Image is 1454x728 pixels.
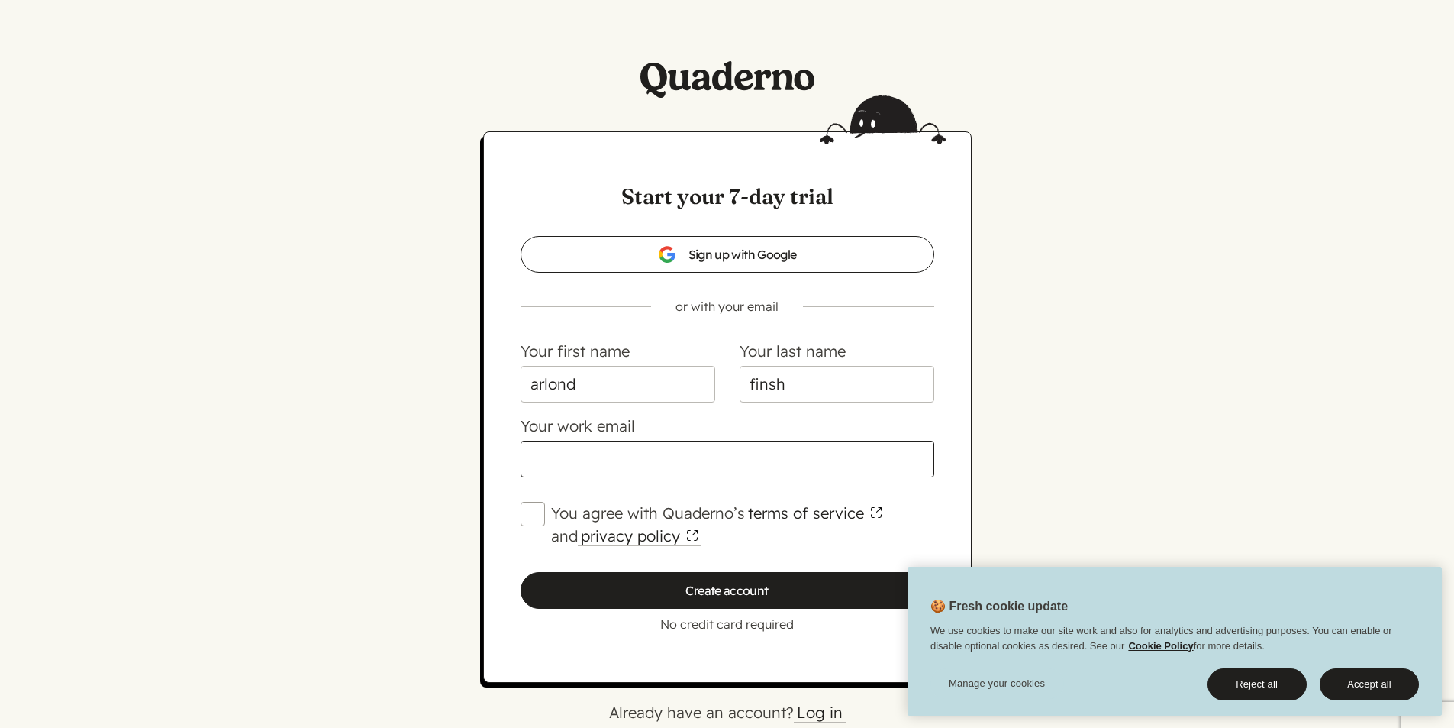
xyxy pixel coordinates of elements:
h2: 🍪 Fresh cookie update [908,597,1068,623]
button: Manage your cookies [930,668,1064,699]
div: Cookie banner [908,567,1442,716]
label: Your first name [521,341,630,361]
a: privacy policy [578,526,701,546]
div: We use cookies to make our site work and also for analytics and advertising purposes. You can ena... [908,623,1442,661]
a: Sign up with Google [521,236,934,273]
p: No credit card required [521,615,934,633]
p: or with your email [496,297,959,315]
p: Already have an account? [208,701,1246,724]
button: Accept all [1320,668,1419,700]
span: Sign up with Google [658,245,797,264]
label: Your work email [521,416,635,435]
div: 🍪 Fresh cookie update [908,567,1442,716]
button: Reject all [1207,668,1307,700]
label: Your last name [740,341,846,361]
h1: Start your 7-day trial [521,181,934,212]
a: Cookie Policy [1128,640,1193,652]
label: You agree with Quaderno’s and [551,502,934,548]
a: Log in [794,703,846,723]
a: terms of service [745,503,885,523]
input: Create account [521,572,934,609]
